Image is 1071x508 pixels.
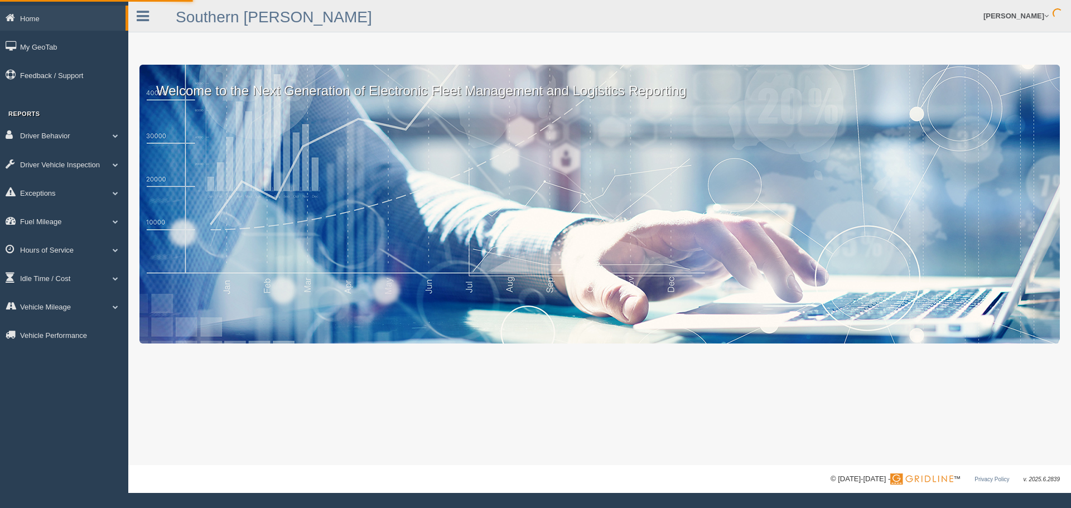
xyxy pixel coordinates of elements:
[139,65,1060,100] p: Welcome to the Next Generation of Electronic Fleet Management and Logistics Reporting
[176,8,372,26] a: Southern [PERSON_NAME]
[831,473,1060,485] div: © [DATE]-[DATE] - ™
[890,473,953,485] img: Gridline
[1024,476,1060,482] span: v. 2025.6.2839
[974,476,1009,482] a: Privacy Policy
